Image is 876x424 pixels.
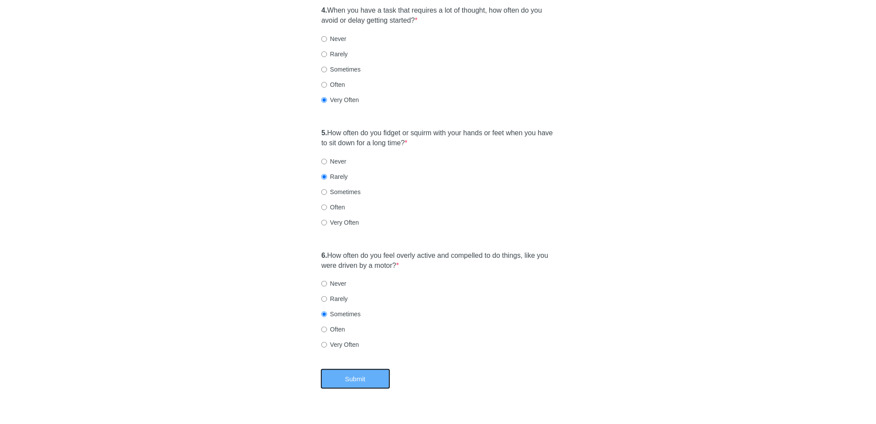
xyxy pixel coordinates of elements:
[321,159,327,164] input: Never
[321,82,327,88] input: Often
[321,189,327,195] input: Sometimes
[321,252,327,259] strong: 6.
[321,157,346,166] label: Never
[321,129,327,137] strong: 5.
[321,281,327,287] input: Never
[321,96,359,104] label: Very Often
[321,279,346,288] label: Never
[321,294,348,303] label: Rarely
[321,188,361,196] label: Sometimes
[320,369,390,389] button: Submit
[321,327,327,332] input: Often
[321,174,327,180] input: Rarely
[321,218,359,227] label: Very Often
[321,251,555,271] label: How often do you feel overly active and compelled to do things, like you were driven by a motor?
[321,205,327,210] input: Often
[321,325,345,334] label: Often
[321,50,348,58] label: Rarely
[321,36,327,42] input: Never
[321,7,327,14] strong: 4.
[321,128,555,148] label: How often do you fidget or squirm with your hands or feet when you have to sit down for a long time?
[321,342,327,348] input: Very Often
[321,310,361,318] label: Sometimes
[321,34,346,43] label: Never
[321,203,345,212] label: Often
[321,6,555,26] label: When you have a task that requires a lot of thought, how often do you avoid or delay getting star...
[321,67,327,72] input: Sometimes
[321,65,361,74] label: Sometimes
[321,220,327,226] input: Very Often
[321,296,327,302] input: Rarely
[321,172,348,181] label: Rarely
[321,340,359,349] label: Very Often
[321,311,327,317] input: Sometimes
[321,51,327,57] input: Rarely
[321,97,327,103] input: Very Often
[321,80,345,89] label: Often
